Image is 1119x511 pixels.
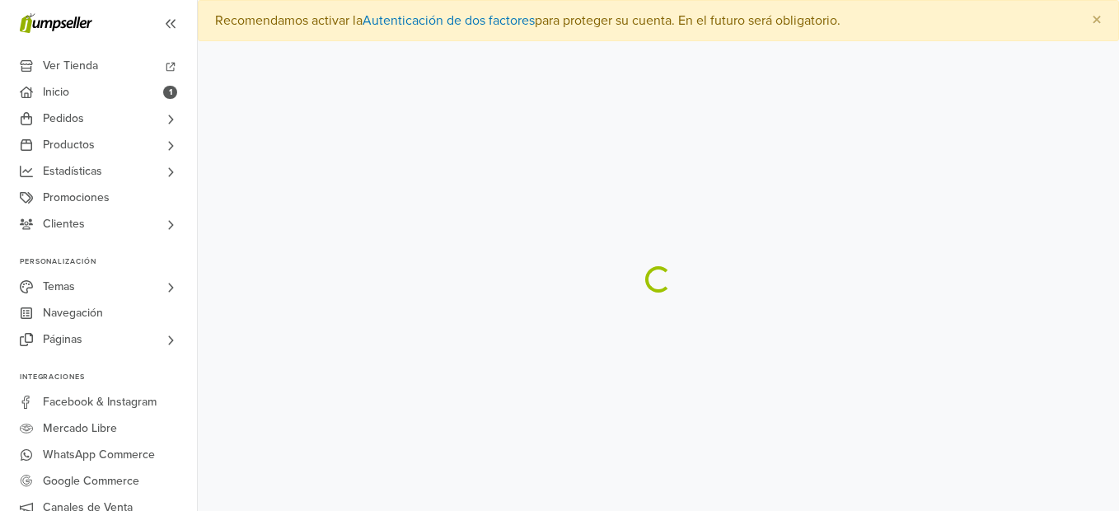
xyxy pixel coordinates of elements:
a: Autenticación de dos factores [363,12,535,29]
span: Páginas [43,326,82,353]
span: Navegación [43,300,103,326]
span: Clientes [43,211,85,237]
span: Pedidos [43,105,84,132]
span: Facebook & Instagram [43,389,157,415]
p: Personalización [20,257,197,267]
span: Temas [43,274,75,300]
span: Google Commerce [43,468,139,495]
span: 1 [163,86,177,99]
span: Ver Tienda [43,53,98,79]
span: WhatsApp Commerce [43,442,155,468]
button: Close [1075,1,1118,40]
span: × [1092,8,1102,32]
span: Productos [43,132,95,158]
p: Integraciones [20,373,197,382]
span: Estadísticas [43,158,102,185]
span: Inicio [43,79,69,105]
span: Promociones [43,185,110,211]
span: Mercado Libre [43,415,117,442]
